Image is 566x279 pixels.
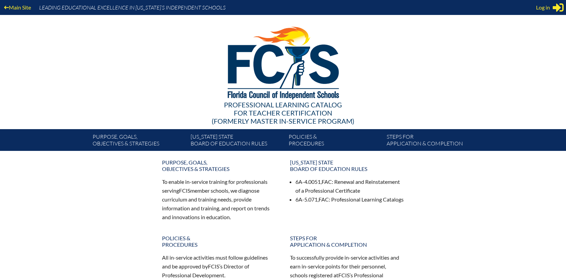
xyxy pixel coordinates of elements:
[179,187,190,194] span: FCIS
[295,195,404,204] li: 6A-5.071, : Professional Learning Catalogs
[213,15,353,108] img: FCISlogo221.eps
[286,232,408,250] a: Steps forapplication & completion
[338,272,350,278] span: FCIS
[536,3,550,12] span: Log in
[208,263,219,269] span: FCIS
[158,156,280,175] a: Purpose, goals,objectives & strategies
[158,232,280,250] a: Policies &Procedures
[87,101,479,125] div: Professional Learning Catalog (formerly Master In-service Program)
[322,178,332,185] span: FAC
[384,132,482,151] a: Steps forapplication & completion
[162,177,276,221] p: To enable in-service training for professionals serving member schools, we diagnose curriculum an...
[286,132,384,151] a: Policies &Procedures
[1,3,34,12] a: Main Site
[286,156,408,175] a: [US_STATE] StateBoard of Education rules
[90,132,188,151] a: Purpose, goals,objectives & strategies
[234,109,332,117] span: for Teacher Certification
[295,177,404,195] li: 6A-4.0051, : Renewal and Reinstatement of a Professional Certificate
[188,132,286,151] a: [US_STATE] StateBoard of Education rules
[553,2,564,13] svg: Sign in or register
[319,196,329,203] span: FAC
